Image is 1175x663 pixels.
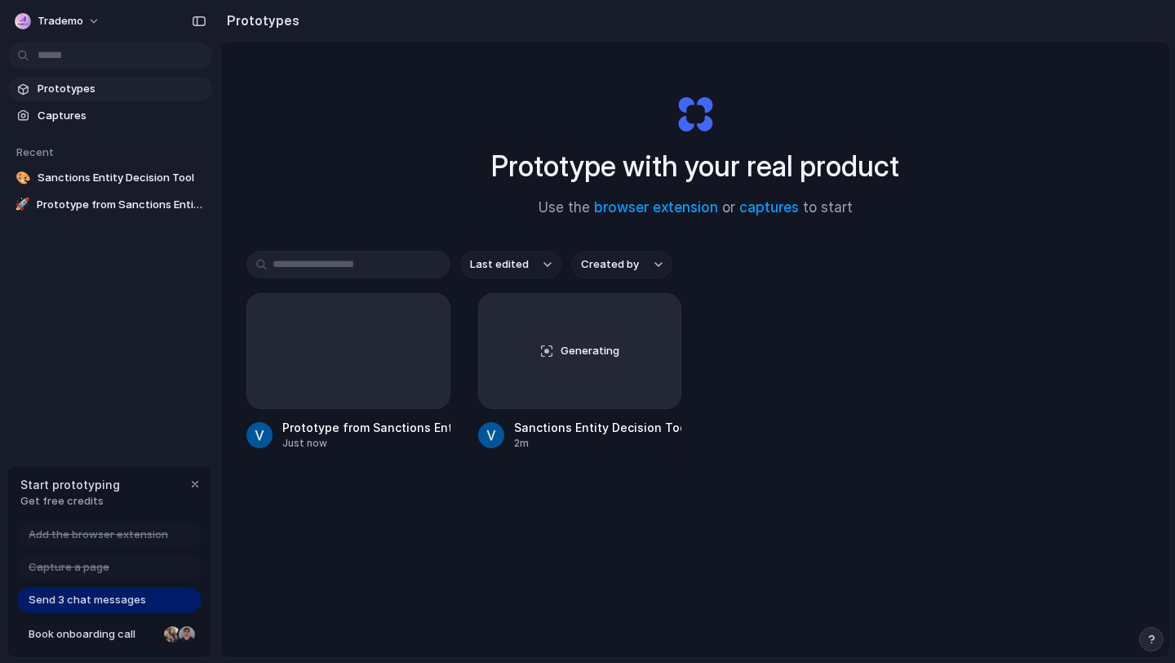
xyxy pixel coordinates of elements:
a: browser extension [594,199,718,216]
span: Prototypes [38,81,206,97]
div: Christian Iacullo [177,625,197,644]
span: Last edited [470,256,529,273]
a: captures [739,199,799,216]
span: Add the browser extension [29,527,168,543]
a: GeneratingSanctions Entity Decision Tool2m [478,293,682,451]
a: Captures [8,104,212,128]
button: Created by [571,251,672,278]
span: Created by [581,256,639,273]
span: Book onboarding call [29,626,157,643]
div: Just now [282,436,450,451]
a: Book onboarding call [17,621,202,647]
div: Sanctions Entity Decision Tool [514,419,682,436]
span: Use the or to start [539,198,853,219]
span: Generating [561,343,619,359]
div: 🎨 [15,170,31,186]
span: Recent [16,145,54,158]
a: Prototype from Sanctions Entities ScreenJust now [246,293,450,451]
span: Captures [38,108,206,124]
span: Prototype from Sanctions Entities Screen [37,197,206,213]
span: Start prototyping [20,476,120,493]
a: 🚀Prototype from Sanctions Entities Screen [8,193,212,217]
div: Nicole Kubica [162,625,182,644]
a: 🎨Sanctions Entity Decision Tool [8,166,212,190]
div: 🚀 [15,197,30,213]
h1: Prototype with your real product [491,145,899,188]
span: Send 3 chat messages [29,592,146,608]
button: Trademo [8,8,109,34]
span: Sanctions Entity Decision Tool [38,170,206,186]
a: Prototypes [8,77,212,101]
div: Prototype from Sanctions Entities Screen [282,419,450,436]
div: 2m [514,436,682,451]
h2: Prototypes [220,11,299,30]
button: Last edited [460,251,561,278]
span: Get free credits [20,493,120,509]
span: Capture a page [29,559,109,576]
span: Trademo [38,13,83,29]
